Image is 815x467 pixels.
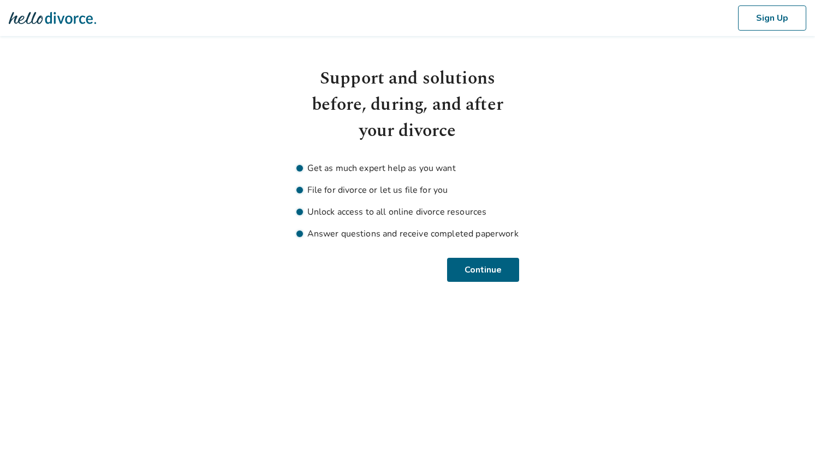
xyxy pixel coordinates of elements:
[296,205,519,218] li: Unlock access to all online divorce resources
[296,184,519,197] li: File for divorce or let us file for you
[9,7,96,29] img: Hello Divorce Logo
[296,66,519,144] h1: Support and solutions before, during, and after your divorce
[296,162,519,175] li: Get as much expert help as you want
[296,227,519,240] li: Answer questions and receive completed paperwork
[738,5,806,31] button: Sign Up
[449,258,519,282] button: Continue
